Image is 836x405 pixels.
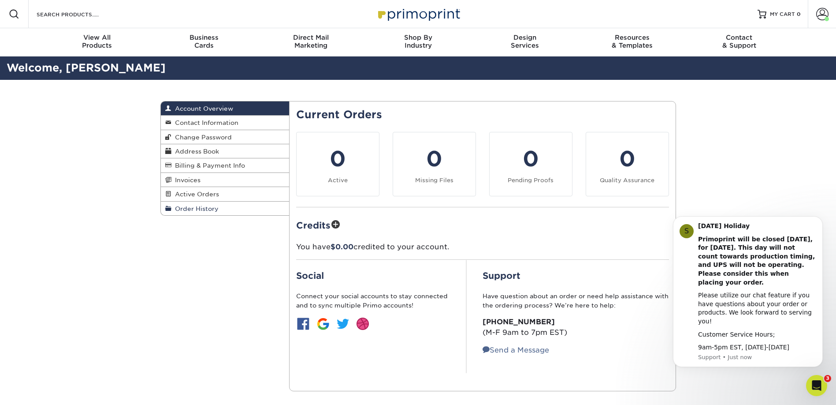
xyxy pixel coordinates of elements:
strong: [PHONE_NUMBER] [483,318,555,326]
a: DesignServices [472,28,579,56]
p: (M-F 9am to 7pm EST) [483,317,669,338]
img: btn-google.jpg [316,317,330,331]
h2: Credits [296,218,669,232]
div: 0 [398,143,470,175]
a: Account Overview [161,101,290,116]
a: Direct MailMarketing [257,28,364,56]
div: Cards [150,34,257,49]
span: Active Orders [171,191,219,198]
div: Marketing [257,34,364,49]
a: Billing & Payment Info [161,158,290,172]
a: Contact& Support [686,28,793,56]
span: Address Book [171,148,219,155]
span: Account Overview [171,105,233,112]
span: Direct Mail [257,34,364,41]
span: Design [472,34,579,41]
a: BusinessCards [150,28,257,56]
a: Address Book [161,144,290,158]
a: 0 Pending Proofs [489,132,572,196]
div: & Support [686,34,793,49]
a: Active Orders [161,187,290,201]
p: Have question about an order or need help assistance with the ordering process? We’re here to help: [483,292,669,310]
a: 0 Active [296,132,379,196]
span: View All [44,34,151,41]
a: Change Password [161,130,290,144]
img: Primoprint [374,4,462,23]
div: Industry [364,34,472,49]
img: btn-dribbble.jpg [356,317,370,331]
span: 3 [824,375,831,382]
a: Send a Message [483,346,549,354]
a: Order History [161,202,290,215]
div: 0 [591,143,663,175]
span: Order History [171,205,219,212]
h2: Support [483,270,669,281]
p: Connect your social accounts to stay connected and to sync multiple Primo accounts! [296,292,450,310]
span: Business [150,34,257,41]
iframe: Intercom live chat [806,375,827,396]
iframe: Intercom notifications message [660,203,836,381]
a: Resources& Templates [579,28,686,56]
span: MY CART [770,11,795,18]
div: 0 [495,143,567,175]
span: 0 [797,11,801,17]
a: View AllProducts [44,28,151,56]
span: Resources [579,34,686,41]
a: 0 Quality Assurance [586,132,669,196]
div: & Templates [579,34,686,49]
a: Invoices [161,173,290,187]
img: btn-facebook.jpg [296,317,310,331]
a: Contact Information [161,116,290,130]
a: Shop ByIndustry [364,28,472,56]
small: Active [328,177,348,184]
p: You have credited to your account. [296,242,669,252]
span: Invoices [171,176,201,184]
input: SEARCH PRODUCTS..... [36,9,122,19]
span: Billing & Payment Info [171,162,245,169]
img: btn-twitter.jpg [336,317,350,331]
small: Missing Files [415,177,453,184]
div: Services [472,34,579,49]
span: Contact [686,34,793,41]
span: Contact Information [171,119,238,126]
a: 0 Missing Files [393,132,476,196]
span: $0.00 [331,243,353,251]
h2: Current Orders [296,109,669,121]
span: Change Password [171,134,232,141]
h2: Social [296,270,450,281]
small: Pending Proofs [508,177,554,184]
small: Quality Assurance [600,177,654,184]
span: Shop By [364,34,472,41]
div: 0 [302,143,374,175]
div: Products [44,34,151,49]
